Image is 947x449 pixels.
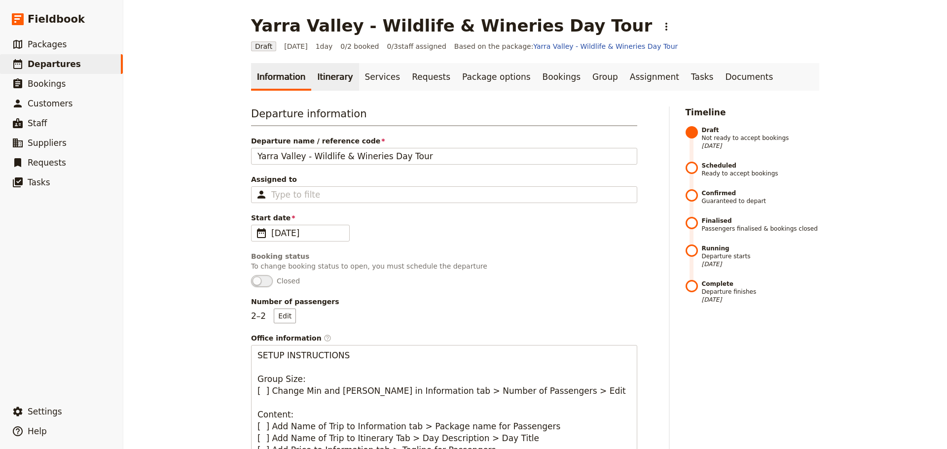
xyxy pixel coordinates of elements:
a: Itinerary [311,63,359,91]
span: Requests [28,158,66,168]
strong: Running [702,244,820,252]
a: Group [586,63,624,91]
span: Help [28,426,47,436]
a: Bookings [537,63,586,91]
strong: Confirmed [702,189,820,197]
a: Yarra Valley - Wildlife & Wineries Day Tour [533,42,678,50]
button: Actions [658,18,675,35]
span: [DATE] [702,260,820,268]
span: Departure finishes [702,280,820,304]
p: 2 – 2 [251,309,296,323]
a: Services [359,63,406,91]
input: Departure name / reference code [251,148,637,165]
strong: Scheduled [702,162,820,170]
input: Assigned to [271,189,320,201]
strong: Draft [702,126,820,134]
span: [DATE] [702,142,820,150]
span: Closed [277,276,300,286]
span: Number of passengers [251,297,637,307]
span: ​ [255,227,267,239]
span: 0/2 booked [340,41,379,51]
span: Settings [28,407,62,416]
span: Suppliers [28,138,67,148]
h2: Timeline [686,106,820,118]
span: Departure name / reference code [251,136,637,146]
span: [DATE] [271,227,343,239]
h3: Departure information [251,106,637,126]
strong: Finalised [702,217,820,225]
span: Office information [251,333,637,343]
h1: Yarra Valley - Wildlife & Wineries Day Tour [251,16,652,35]
span: Guaranteed to depart [702,189,820,205]
a: Information [251,63,311,91]
span: Packages [28,39,67,49]
p: To change booking status to open, you must schedule the departure [251,261,637,271]
a: Requests [406,63,456,91]
span: Customers [28,99,73,108]
span: Assigned to [251,174,637,184]
span: Fieldbook [28,12,85,27]
strong: Complete [702,280,820,288]
span: [DATE] [702,296,820,304]
span: Departures [28,59,81,69]
span: Draft [251,41,276,51]
a: Assignment [624,63,685,91]
span: Staff [28,118,47,128]
span: Start date [251,213,637,223]
a: Tasks [685,63,720,91]
span: 0 / 3 staff assigned [387,41,446,51]
a: Documents [719,63,779,91]
a: Package options [456,63,536,91]
span: Not ready to accept bookings [702,126,820,150]
span: Based on the package: [454,41,678,51]
span: ​ [324,334,331,342]
div: Booking status [251,251,637,261]
span: [DATE] [284,41,307,51]
button: Number of passengers2–2 [274,309,296,323]
span: Bookings [28,79,66,89]
span: 1 day [316,41,333,51]
span: Departure starts [702,244,820,268]
span: Ready to accept bookings [702,162,820,177]
span: Tasks [28,177,50,187]
span: Passengers finalised & bookings closed [702,217,820,233]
